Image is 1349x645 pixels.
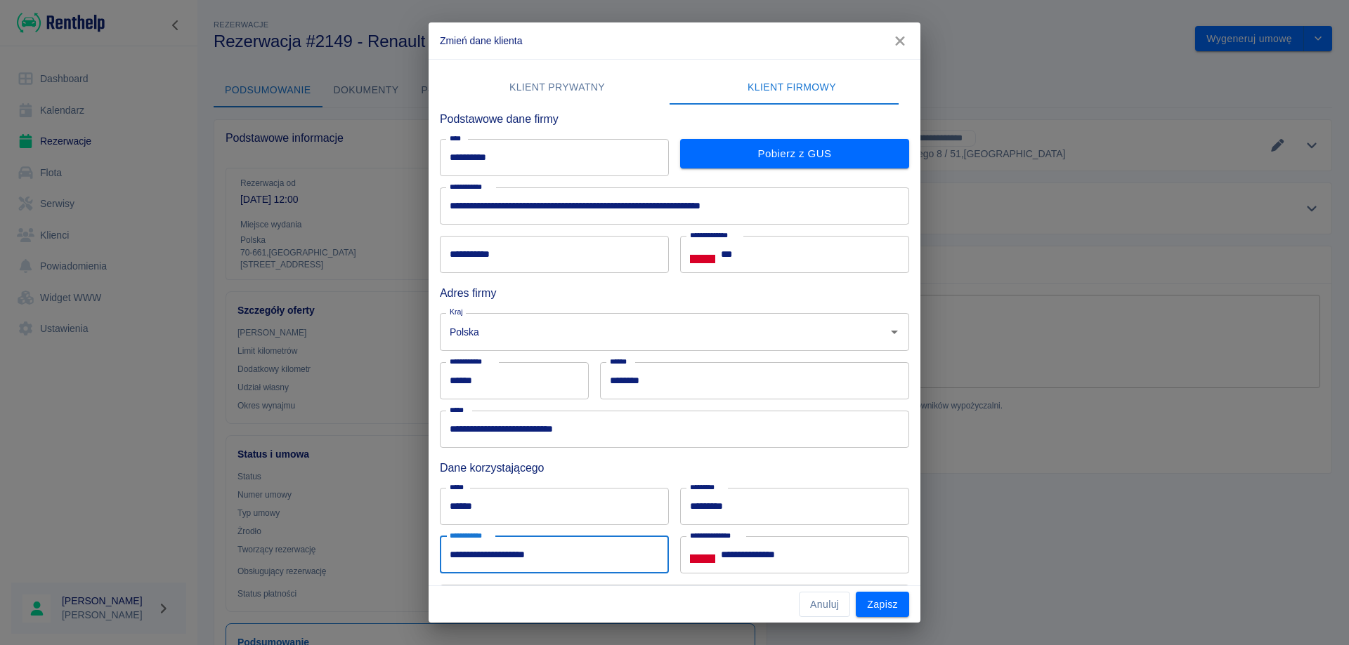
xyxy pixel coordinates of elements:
h6: Podstawowe dane firmy [440,110,909,128]
button: Select country [690,244,715,265]
button: Klient firmowy [674,71,909,105]
button: Klient prywatny [440,71,674,105]
button: Pobierz z GUS [680,139,909,168]
button: Select country [690,544,715,565]
button: Zapisz [856,592,909,618]
label: Kraj [450,307,463,317]
h6: Adres firmy [440,284,909,302]
button: Anuluj [799,592,850,618]
h6: Dane korzystającego [440,459,909,477]
button: Otwórz [885,322,904,342]
div: lab API tabs example [440,71,909,105]
h2: Zmień dane klienta [429,22,920,59]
